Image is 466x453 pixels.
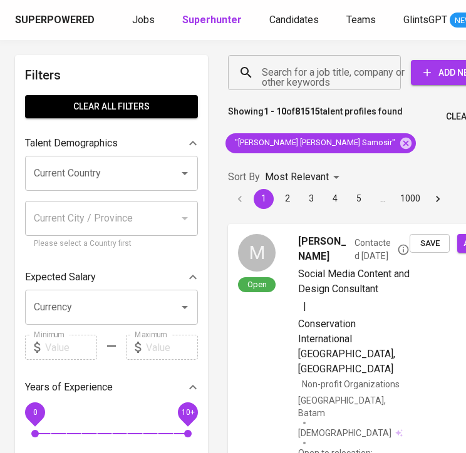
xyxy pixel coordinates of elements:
p: Most Relevant [265,170,329,185]
span: "[PERSON_NAME] [PERSON_NAME] Samosir" [225,137,403,149]
a: Candidates [269,13,321,28]
nav: pagination navigation [228,189,450,209]
div: Most Relevant [265,166,344,189]
p: Expected Salary [25,270,96,285]
button: Open [176,298,194,316]
button: Clear All filters [25,95,198,118]
a: Jobs [132,13,157,28]
svg: By Batam recruiter [397,243,410,256]
p: Talent Demographics [25,136,118,151]
span: 0 [33,408,37,417]
b: Superhunter [182,14,242,26]
span: [DEMOGRAPHIC_DATA] [298,427,393,439]
input: Value [146,335,198,360]
button: Go to next page [428,189,448,209]
button: Open [176,165,194,182]
b: 81515 [295,106,320,116]
button: Go to page 3 [301,189,321,209]
span: Jobs [132,14,155,26]
span: [PERSON_NAME] [298,234,349,264]
div: Talent Demographics [25,131,198,156]
a: Superhunter [182,13,244,28]
span: Teams [346,14,376,26]
div: Superpowered [15,13,95,28]
div: [GEOGRAPHIC_DATA], Batam [298,394,410,419]
input: Value [45,335,97,360]
p: Years of Experience [25,380,113,395]
p: Sort By [228,170,260,185]
button: page 1 [254,189,274,209]
button: Go to page 4 [325,189,345,209]
span: Clear All filters [35,99,188,115]
button: Go to page 2 [277,189,298,209]
span: GlintsGPT [403,14,447,26]
div: Years of Experience [25,375,198,400]
span: Conservation International [GEOGRAPHIC_DATA], [GEOGRAPHIC_DATA] [298,318,395,375]
div: Expected Salary [25,265,198,290]
span: 10+ [181,408,194,417]
span: Open [242,279,272,290]
p: Showing of talent profiles found [228,105,403,128]
button: Go to page 1000 [396,189,424,209]
b: 1 - 10 [264,106,286,116]
h6: Filters [25,65,198,85]
a: Superpowered [15,13,97,28]
span: | [303,299,306,314]
a: Teams [346,13,378,28]
span: Save [416,237,443,251]
div: … [373,192,393,205]
p: Please select a Country first [34,238,189,250]
button: Go to page 5 [349,189,369,209]
span: Social Media Content and Design Consultant [298,268,410,295]
button: Save [410,234,450,253]
span: Contacted [DATE] [355,237,410,262]
div: M [238,234,276,272]
div: "[PERSON_NAME] [PERSON_NAME] Samosir" [225,133,416,153]
span: Candidates [269,14,319,26]
span: Non-profit Organizations [302,379,400,389]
